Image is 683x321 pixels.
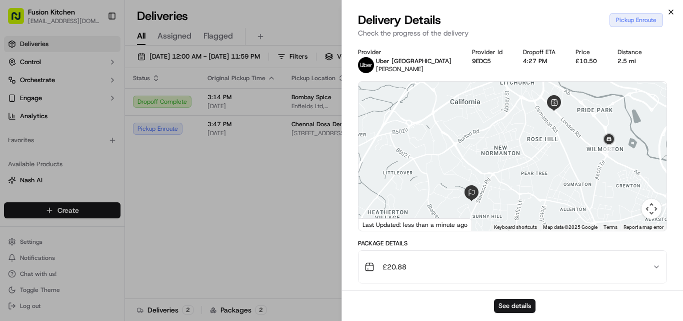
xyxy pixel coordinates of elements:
[83,182,86,190] span: •
[602,141,615,154] div: 1
[358,239,667,247] div: Package Details
[170,99,182,111] button: Start new chat
[10,130,67,138] div: Past conversations
[472,57,491,65] button: 9EDC5
[83,155,86,163] span: •
[617,48,646,56] div: Distance
[358,28,667,38] p: Check the progress of the delivery
[10,225,18,233] div: 📗
[20,224,76,234] span: Knowledge Base
[20,183,28,191] img: 1736555255976-a54dd68f-1ca7-489b-9aae-adbdc363a1c4
[358,57,374,73] img: uber-new-logo.jpeg
[623,224,663,230] a: Report a map error
[641,199,661,219] button: Map camera controls
[6,220,80,238] a: 📗Knowledge Base
[543,224,597,230] span: Map data ©2025 Google
[358,251,666,283] button: £20.88
[358,289,667,297] div: Location Details
[31,182,81,190] span: [PERSON_NAME]
[20,156,28,164] img: 1736555255976-a54dd68f-1ca7-489b-9aae-adbdc363a1c4
[617,57,646,65] div: 2.5 mi
[472,48,507,56] div: Provider Id
[575,57,601,65] div: £10.50
[26,65,180,75] input: Got a question? Start typing here...
[88,155,109,163] span: [DATE]
[155,128,182,140] button: See all
[31,155,81,163] span: [PERSON_NAME]
[99,247,121,254] span: Pylon
[10,146,26,162] img: Liam S.
[523,57,560,65] div: 4:27 PM
[10,96,28,114] img: 1736555255976-a54dd68f-1ca7-489b-9aae-adbdc363a1c4
[361,218,394,231] img: Google
[523,48,560,56] div: Dropoff ETA
[494,224,537,231] button: Keyboard shortcuts
[376,65,423,73] span: [PERSON_NAME]
[84,225,92,233] div: 💻
[10,173,26,189] img: Masood Aslam
[88,182,109,190] span: [DATE]
[80,220,164,238] a: 💻API Documentation
[358,12,441,28] span: Delivery Details
[382,262,406,272] span: £20.88
[21,96,39,114] img: 5e9a9d7314ff4150bce227a61376b483.jpg
[575,48,601,56] div: Price
[10,10,30,30] img: Nash
[45,106,137,114] div: We're available if you need us!
[70,246,121,254] a: Powered byPylon
[45,96,164,106] div: Start new chat
[94,224,160,234] span: API Documentation
[358,218,472,231] div: Last Updated: less than a minute ago
[358,48,456,56] div: Provider
[361,218,394,231] a: Open this area in Google Maps (opens a new window)
[10,40,182,56] p: Welcome 👋
[603,224,617,230] a: Terms (opens in new tab)
[376,57,451,65] p: Uber [GEOGRAPHIC_DATA]
[494,299,535,313] button: See details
